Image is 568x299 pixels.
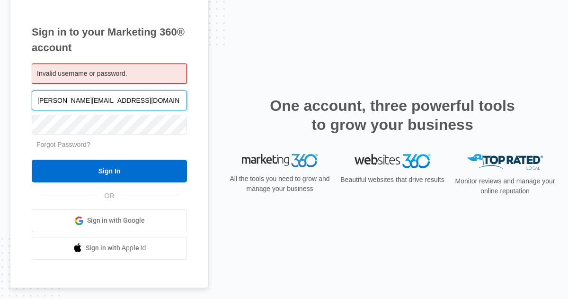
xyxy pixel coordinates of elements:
a: Sign in with Apple Id [32,237,187,260]
p: Monitor reviews and manage your online reputation [452,176,558,196]
span: Invalid username or password. [37,70,127,77]
a: Forgot Password? [36,141,90,148]
p: Beautiful websites that drive results [339,175,445,185]
p: All the tools you need to grow and manage your business [227,174,333,194]
a: Sign in with Google [32,209,187,232]
img: Top Rated Local [467,154,543,170]
input: Sign In [32,160,187,182]
span: Sign in with Google [87,216,145,226]
img: Marketing 360 [242,154,318,167]
h1: Sign in to your Marketing 360® account [32,24,187,55]
span: Sign in with Apple Id [86,243,146,253]
span: OR [98,191,121,201]
h2: One account, three powerful tools to grow your business [267,96,518,134]
input: Email [32,91,187,110]
img: Websites 360 [355,154,430,168]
